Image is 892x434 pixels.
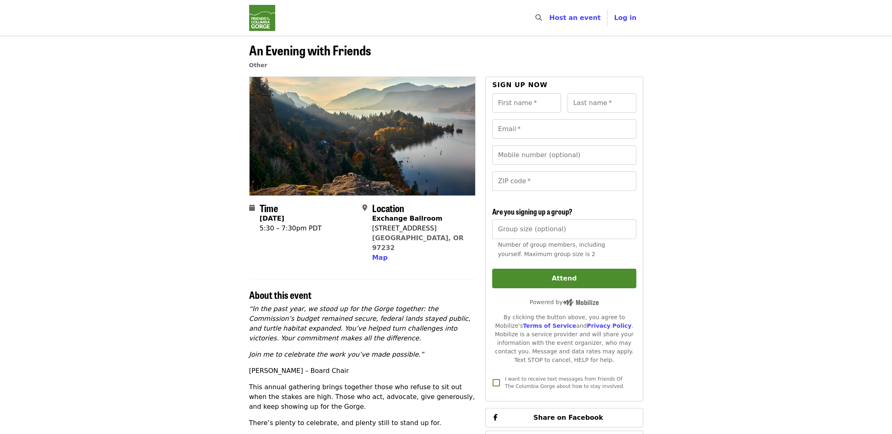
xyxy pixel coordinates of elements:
span: About this event [249,287,311,302]
p: There’s plenty to celebrate, and plenty still to stand up for. [249,418,476,428]
input: ZIP code [492,171,636,191]
img: Friends Of The Columbia Gorge - Home [249,5,275,31]
input: Email [492,119,636,139]
span: Sign up now [492,81,548,89]
strong: [DATE] [260,215,285,222]
button: Log in [607,10,643,26]
strong: Exchange Ballroom [372,215,443,222]
input: [object Object] [492,219,636,239]
input: Last name [568,93,636,113]
span: Share on Facebook [533,414,603,421]
em: “In the past year, we stood up for the Gorge together: the Commission’s budget remained secure, f... [249,305,471,342]
a: Privacy Policy [587,322,631,329]
i: search icon [535,14,542,22]
span: Time [260,201,278,215]
i: calendar icon [249,204,255,212]
p: This annual gathering brings together those who refuse to sit out when the stakes are high. Those... [249,382,476,412]
span: Number of group members, including yourself. Maximum group size is 2 [498,241,605,257]
button: Map [372,253,388,263]
div: [STREET_ADDRESS] [372,224,469,233]
span: An Evening with Friends [249,40,371,59]
a: Other [249,62,267,68]
input: Search [547,8,553,28]
a: Terms of Service [523,322,576,329]
img: Powered by Mobilize [563,299,599,306]
input: Mobile number (optional) [492,145,636,165]
button: Share on Facebook [485,408,643,427]
span: I want to receive text messages from Friends Of The Columbia Gorge about how to stay involved. [505,376,625,389]
p: [PERSON_NAME] – Board Chair [249,366,476,376]
a: Host an event [549,14,601,22]
button: Attend [492,269,636,288]
span: Log in [614,14,636,22]
i: map-marker-alt icon [362,204,367,212]
a: [GEOGRAPHIC_DATA], OR 97232 [372,234,464,252]
span: Are you signing up a group? [492,206,572,217]
div: 5:30 – 7:30pm PDT [260,224,322,233]
input: First name [492,93,561,113]
img: An Evening with Friends organized by Friends Of The Columbia Gorge [250,77,476,195]
span: Location [372,201,404,215]
span: Powered by [530,299,599,305]
em: Join me to celebrate the work you’ve made possible.” [249,351,424,358]
span: Map [372,254,388,261]
div: By clicking the button above, you agree to Mobilize's and . Mobilize is a service provider and wi... [492,313,636,364]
